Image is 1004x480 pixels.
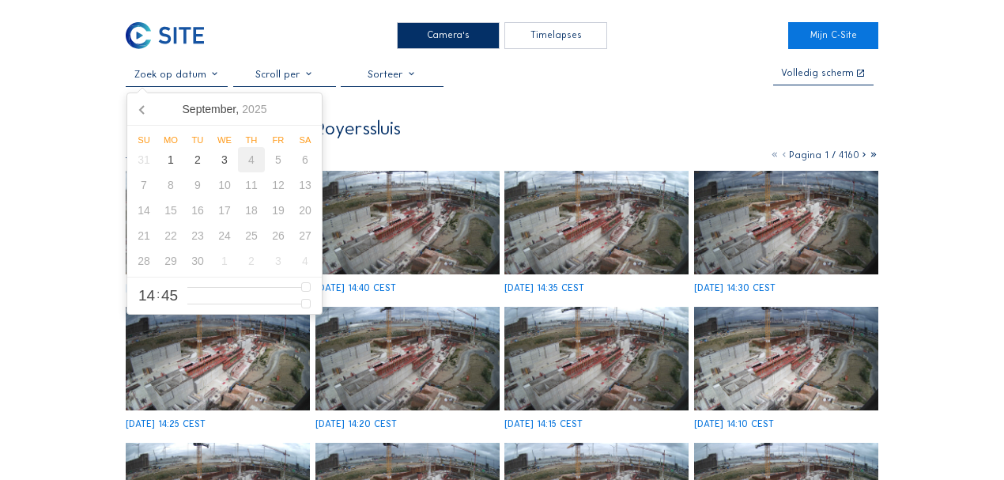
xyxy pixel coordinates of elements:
[292,135,319,145] div: Sa
[157,198,184,223] div: 15
[238,135,265,145] div: Th
[238,248,265,274] div: 2
[126,119,401,138] div: Rinkoniën / Antwerpen Royerssluis
[315,420,397,429] div: [DATE] 14:20 CEST
[157,248,184,274] div: 29
[315,284,396,293] div: [DATE] 14:40 CEST
[157,135,184,145] div: Mo
[211,223,238,248] div: 24
[315,307,500,410] img: image_52968093
[397,22,500,48] div: Camera's
[238,223,265,248] div: 25
[265,172,292,198] div: 12
[161,288,178,303] span: 45
[292,198,319,223] div: 20
[184,172,211,198] div: 9
[157,289,160,300] span: :
[694,307,878,410] img: image_52967866
[265,223,292,248] div: 26
[157,172,184,198] div: 8
[130,198,157,223] div: 14
[265,198,292,223] div: 19
[184,198,211,223] div: 16
[176,96,274,122] div: September,
[694,284,776,293] div: [DATE] 14:30 CEST
[211,198,238,223] div: 17
[157,223,184,248] div: 22
[138,288,155,303] span: 14
[789,149,859,161] span: Pagina 1 / 4160
[157,147,184,172] div: 1
[184,248,211,274] div: 30
[184,147,211,172] div: 2
[130,147,157,172] div: 31
[504,22,607,48] div: Timelapses
[238,147,265,172] div: 4
[781,69,854,79] div: Volledig scherm
[504,171,689,274] img: image_52968500
[130,135,157,145] div: Su
[211,248,238,274] div: 1
[211,172,238,198] div: 10
[126,284,205,293] div: [DATE] 14:45 CEST
[292,147,319,172] div: 6
[126,68,228,80] input: Zoek op datum 󰅀
[242,103,266,115] i: 2025
[265,248,292,274] div: 3
[126,171,310,274] img: image_52968804
[211,135,238,145] div: We
[126,147,232,161] div: Camera 4
[504,420,583,429] div: [DATE] 14:15 CEST
[292,172,319,198] div: 13
[292,223,319,248] div: 27
[504,307,689,410] img: image_52967944
[126,420,206,429] div: [DATE] 14:25 CEST
[130,248,157,274] div: 28
[184,135,211,145] div: Tu
[184,223,211,248] div: 23
[126,307,310,410] img: image_52968256
[315,171,500,274] img: image_52968647
[238,198,265,223] div: 18
[265,147,292,172] div: 5
[130,223,157,248] div: 21
[788,22,878,48] a: Mijn C-Site
[238,172,265,198] div: 11
[694,420,774,429] div: [DATE] 14:10 CEST
[504,284,584,293] div: [DATE] 14:35 CEST
[126,22,205,48] img: C-SITE Logo
[130,172,157,198] div: 7
[211,147,238,172] div: 3
[694,171,878,274] img: image_52968424
[292,248,319,274] div: 4
[126,22,216,48] a: C-SITE Logo
[265,135,292,145] div: Fr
